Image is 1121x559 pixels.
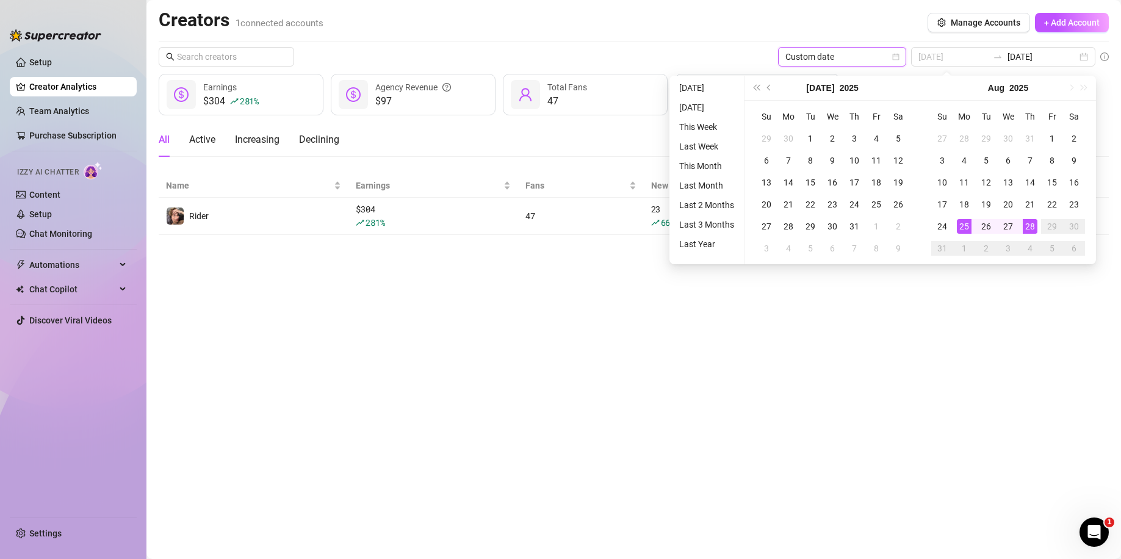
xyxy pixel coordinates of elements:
div: 47 [525,209,636,223]
div: 4 [869,131,884,146]
li: [DATE] [674,100,739,115]
td: 2025-08-13 [997,171,1019,193]
div: 6 [1067,241,1081,256]
span: New Fans [651,179,807,192]
td: 2025-08-26 [975,215,997,237]
span: + Add Account [1044,18,1100,27]
div: 15 [1045,175,1059,190]
input: Start date [918,50,988,63]
div: 2 [825,131,840,146]
span: Fans [525,179,626,192]
button: Choose a month [988,76,1004,100]
td: 2025-08-12 [975,171,997,193]
button: Choose a year [840,76,859,100]
td: 2025-07-19 [887,171,909,193]
td: 2025-07-24 [843,193,865,215]
a: Setup [29,57,52,67]
span: info-circle [1100,52,1109,61]
td: 2025-07-14 [777,171,799,193]
div: 12 [891,153,906,168]
td: 2025-06-29 [755,128,777,150]
div: 3 [935,153,950,168]
td: 2025-08-30 [1063,215,1085,237]
button: + Add Account [1035,13,1109,32]
span: Chat Copilot [29,279,116,299]
div: 27 [1001,219,1015,234]
span: rise [651,218,660,227]
div: 23 [825,197,840,212]
td: 2025-08-06 [821,237,843,259]
th: New Fans [644,174,824,198]
td: 2025-08-04 [777,237,799,259]
th: Tu [975,106,997,128]
span: dollar-circle [346,87,361,102]
td: 2025-07-06 [755,150,777,171]
td: 2025-08-18 [953,193,975,215]
td: 2025-07-15 [799,171,821,193]
td: 2025-08-29 [1041,215,1063,237]
td: 2025-08-21 [1019,193,1041,215]
div: 20 [759,197,774,212]
div: 10 [847,153,862,168]
td: 2025-07-31 [843,215,865,237]
span: Total Fans [547,82,587,92]
span: Name [166,179,331,192]
td: 2025-07-25 [865,193,887,215]
td: 2025-08-11 [953,171,975,193]
iframe: Intercom live chat [1080,518,1109,547]
div: 31 [935,241,950,256]
div: 18 [869,175,884,190]
th: Name [159,174,348,198]
div: 22 [803,197,818,212]
div: 1 [1045,131,1059,146]
div: $ 304 [356,203,511,229]
li: [DATE] [674,81,739,95]
div: 11 [957,175,971,190]
td: 2025-08-09 [1063,150,1085,171]
span: Earnings [356,179,501,192]
a: Discover Viral Videos [29,316,112,325]
td: 2025-07-09 [821,150,843,171]
img: Rider [167,207,184,225]
span: Rider [189,211,209,221]
div: 30 [781,131,796,146]
div: 30 [825,219,840,234]
td: 2025-08-14 [1019,171,1041,193]
td: 2025-08-15 [1041,171,1063,193]
div: 30 [1067,219,1081,234]
div: 2 [979,241,993,256]
span: Earnings [203,82,237,92]
div: 3 [1001,241,1015,256]
div: All [159,132,170,147]
td: 2025-07-31 [1019,128,1041,150]
td: 2025-08-05 [799,237,821,259]
div: 27 [759,219,774,234]
h2: Creators [159,9,323,32]
td: 2025-08-17 [931,193,953,215]
div: 6 [1001,153,1015,168]
div: 29 [1045,219,1059,234]
button: Previous month (PageUp) [763,76,776,100]
td: 2025-08-01 [1041,128,1063,150]
div: 5 [1045,241,1059,256]
div: 14 [781,175,796,190]
div: 9 [891,241,906,256]
a: Setup [29,209,52,219]
span: 667 % [661,217,680,228]
div: 17 [935,197,950,212]
div: 31 [1023,131,1037,146]
div: 22 [1045,197,1059,212]
img: logo-BBDzfeDw.svg [10,29,101,41]
td: 2025-07-16 [821,171,843,193]
td: 2025-07-28 [953,128,975,150]
div: 3 [847,131,862,146]
span: dollar-circle [174,87,189,102]
div: 4 [1023,241,1037,256]
th: Fr [865,106,887,128]
div: 47 [547,94,587,109]
div: 9 [825,153,840,168]
div: 21 [781,197,796,212]
span: Custom date [785,48,899,66]
span: Automations [29,255,116,275]
td: 2025-07-23 [821,193,843,215]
